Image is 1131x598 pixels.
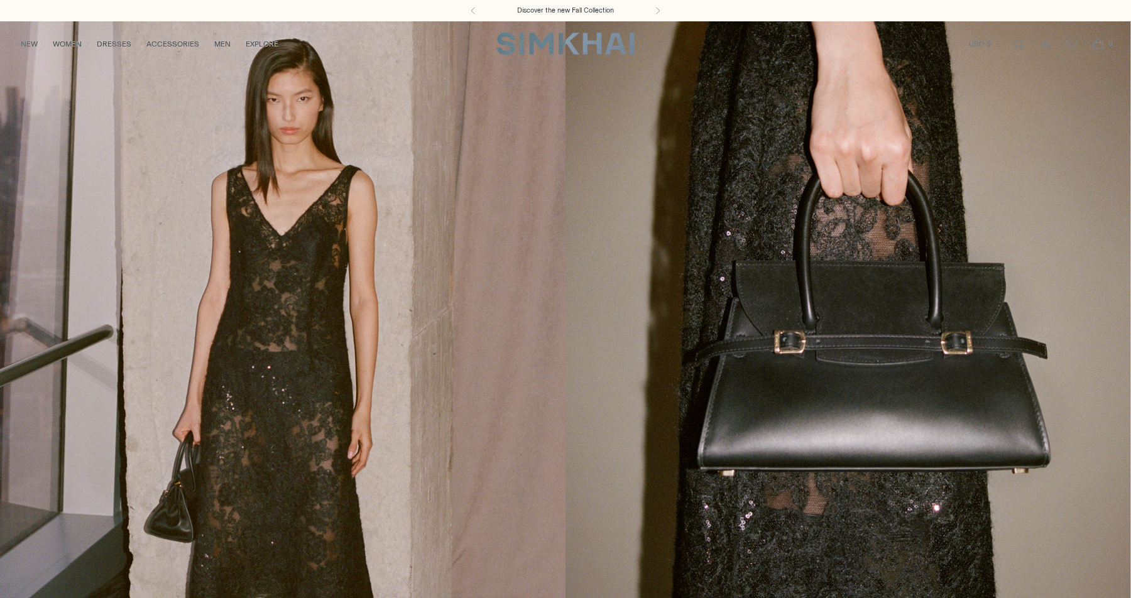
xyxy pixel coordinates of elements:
[496,31,635,56] a: SIMKHAI
[969,30,1002,58] button: USD $
[97,30,131,58] a: DRESSES
[1105,38,1116,49] span: 0
[146,30,199,58] a: ACCESSORIES
[246,30,278,58] a: EXPLORE
[53,30,82,58] a: WOMEN
[517,6,614,16] a: Discover the new Fall Collection
[1086,31,1111,57] a: Open cart modal
[1007,31,1032,57] a: Open search modal
[214,30,231,58] a: MEN
[1059,31,1085,57] a: Wishlist
[21,30,38,58] a: NEW
[1033,31,1058,57] a: Go to the account page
